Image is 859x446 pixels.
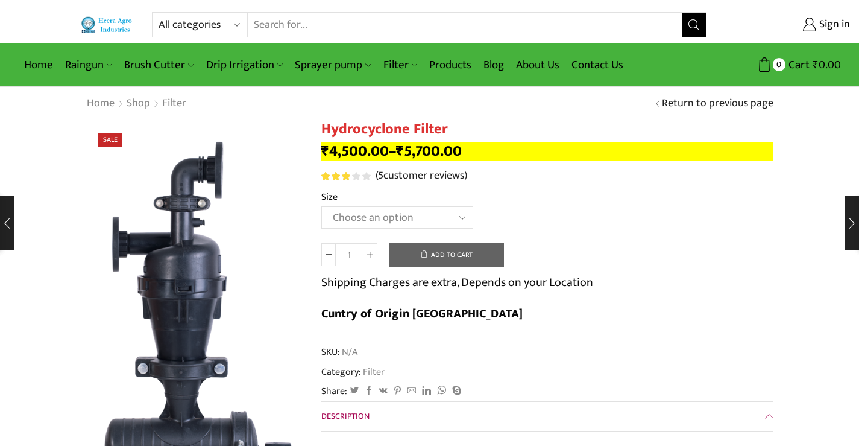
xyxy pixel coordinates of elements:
[785,57,810,73] span: Cart
[321,121,773,138] h1: Hydrocyclone Filter
[321,190,338,204] label: Size
[321,402,773,431] a: Description
[396,139,404,164] span: ₹
[86,96,115,112] a: Home
[321,409,370,423] span: Description
[321,142,773,161] p: –
[719,54,841,76] a: 0 Cart ₹0.00
[59,51,118,79] a: Raingun
[773,58,785,71] span: 0
[378,167,383,185] span: 5
[248,13,682,37] input: Search for...
[376,168,467,184] a: (5customer reviews)
[289,51,377,79] a: Sprayer pump
[321,172,373,180] span: 5
[162,96,187,112] a: Filter
[682,13,706,37] button: Search button
[816,17,850,33] span: Sign in
[18,51,59,79] a: Home
[118,51,200,79] a: Brush Cutter
[86,96,187,112] nav: Breadcrumb
[389,243,504,267] button: Add to cart
[377,51,423,79] a: Filter
[477,51,510,79] a: Blog
[321,172,370,180] div: Rated 3.20 out of 5
[321,384,347,398] span: Share:
[321,172,353,180] span: Rated out of 5 based on customer ratings
[396,139,462,164] bdi: 5,700.00
[98,133,122,147] span: Sale
[340,345,357,359] span: N/A
[321,139,389,164] bdi: 4,500.00
[321,139,329,164] span: ₹
[126,96,151,112] a: Shop
[565,51,629,79] a: Contact Us
[662,96,773,112] a: Return to previous page
[336,243,363,266] input: Product quantity
[200,51,289,79] a: Drip Irrigation
[321,365,385,379] span: Category:
[321,304,523,324] b: Cuntry of Origin [GEOGRAPHIC_DATA]
[423,51,477,79] a: Products
[813,56,841,74] bdi: 0.00
[321,273,593,292] p: Shipping Charges are extra, Depends on your Location
[361,364,385,380] a: Filter
[725,14,850,36] a: Sign in
[321,345,773,359] span: SKU:
[510,51,565,79] a: About Us
[813,56,819,74] span: ₹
